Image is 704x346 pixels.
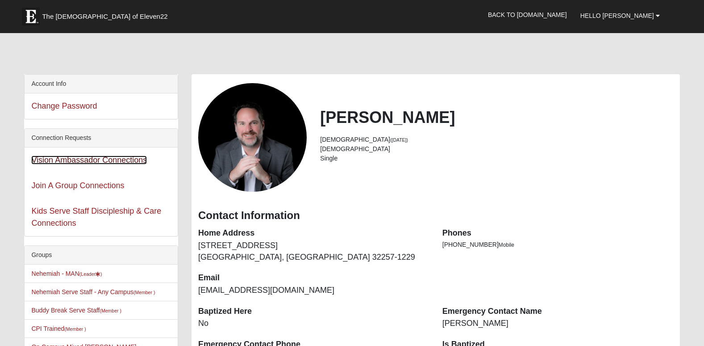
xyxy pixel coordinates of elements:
[198,272,429,284] dt: Email
[64,326,86,332] small: (Member )
[31,307,121,314] a: Buddy Break Serve Staff(Member )
[442,306,673,317] dt: Emergency Contact Name
[133,290,155,295] small: (Member )
[79,271,102,277] small: (Leader )
[31,156,147,165] a: Vision Ambassador Connections
[442,318,673,329] dd: [PERSON_NAME]
[100,308,121,313] small: (Member )
[320,108,673,127] h2: [PERSON_NAME]
[580,12,654,19] span: Hello [PERSON_NAME]
[198,209,673,222] h3: Contact Information
[442,228,673,239] dt: Phones
[25,75,178,93] div: Account Info
[390,137,408,143] small: ([DATE])
[198,240,429,263] dd: [STREET_ADDRESS] [GEOGRAPHIC_DATA], [GEOGRAPHIC_DATA] 32257-1229
[481,4,574,26] a: Back to [DOMAIN_NAME]
[320,154,673,163] li: Single
[31,101,97,110] a: Change Password
[320,135,673,144] li: [DEMOGRAPHIC_DATA]
[499,242,514,248] span: Mobile
[42,12,167,21] span: The [DEMOGRAPHIC_DATA] of Eleven22
[25,246,178,265] div: Groups
[442,240,673,249] li: [PHONE_NUMBER]
[25,129,178,148] div: Connection Requests
[31,181,124,190] a: Join A Group Connections
[198,228,429,239] dt: Home Address
[198,306,429,317] dt: Baptized Here
[198,285,429,296] dd: [EMAIL_ADDRESS][DOMAIN_NAME]
[17,3,196,25] a: The [DEMOGRAPHIC_DATA] of Eleven22
[31,270,102,277] a: Nehemiah - MAN(Leader)
[31,207,161,228] a: Kids Serve Staff Discipleship & Care Connections
[31,288,155,295] a: Nehemiah Serve Staff - Any Campus(Member )
[574,4,667,27] a: Hello [PERSON_NAME]
[22,8,40,25] img: Eleven22 logo
[198,318,429,329] dd: No
[198,83,307,192] a: View Fullsize Photo
[320,144,673,154] li: [DEMOGRAPHIC_DATA]
[31,325,86,332] a: CPI Trained(Member )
